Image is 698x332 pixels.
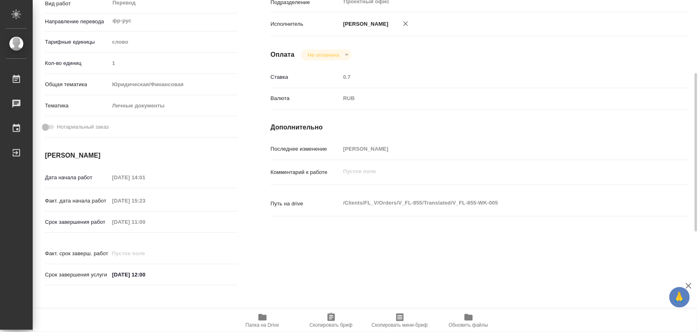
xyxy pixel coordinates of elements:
[271,168,341,176] p: Комментарий к работе
[271,200,341,208] p: Путь на drive
[57,123,109,131] span: Нотариальный заказ
[109,269,181,281] input: ✎ Введи что-нибудь
[271,94,341,102] p: Валюта
[434,309,503,332] button: Обновить файлы
[45,59,109,67] p: Кол-во единиц
[109,247,181,259] input: Пустое поле
[45,271,109,279] p: Срок завершения услуги
[297,309,366,332] button: Скопировать бриф
[271,50,295,60] h4: Оплата
[340,91,654,105] div: RUB
[271,123,689,132] h4: Дополнительно
[45,151,238,160] h4: [PERSON_NAME]
[669,287,690,307] button: 🙏
[305,51,341,58] button: Не оплачена
[45,80,109,89] p: Общая тематика
[45,38,109,46] p: Тарифные единицы
[45,250,109,258] p: Факт. срок заверш. работ
[109,78,238,91] div: Юридическая/Финансовая
[246,322,279,328] span: Папка на Drive
[45,197,109,205] p: Факт. дата начала работ
[109,216,181,228] input: Пустое поле
[271,73,341,81] p: Ставка
[449,322,488,328] span: Обновить файлы
[271,145,341,153] p: Последнее изменение
[45,102,109,110] p: Тематика
[271,20,341,28] p: Исполнитель
[109,35,238,49] div: слово
[372,322,428,328] span: Скопировать мини-бриф
[397,15,415,33] button: Удалить исполнителя
[109,99,238,113] div: Личные документы
[340,196,654,210] textarea: /Clients/FL_V/Orders/V_FL-855/Translated/V_FL-855-WK-005
[301,49,351,60] div: Не оплачена
[109,195,181,207] input: Пустое поле
[673,289,687,306] span: 🙏
[340,71,654,83] input: Пустое поле
[45,174,109,182] p: Дата начала работ
[340,143,654,155] input: Пустое поле
[340,20,388,28] p: [PERSON_NAME]
[109,57,238,69] input: Пустое поле
[310,322,352,328] span: Скопировать бриф
[228,309,297,332] button: Папка на Drive
[366,309,434,332] button: Скопировать мини-бриф
[109,172,181,183] input: Пустое поле
[45,18,109,26] p: Направление перевода
[45,218,109,226] p: Срок завершения работ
